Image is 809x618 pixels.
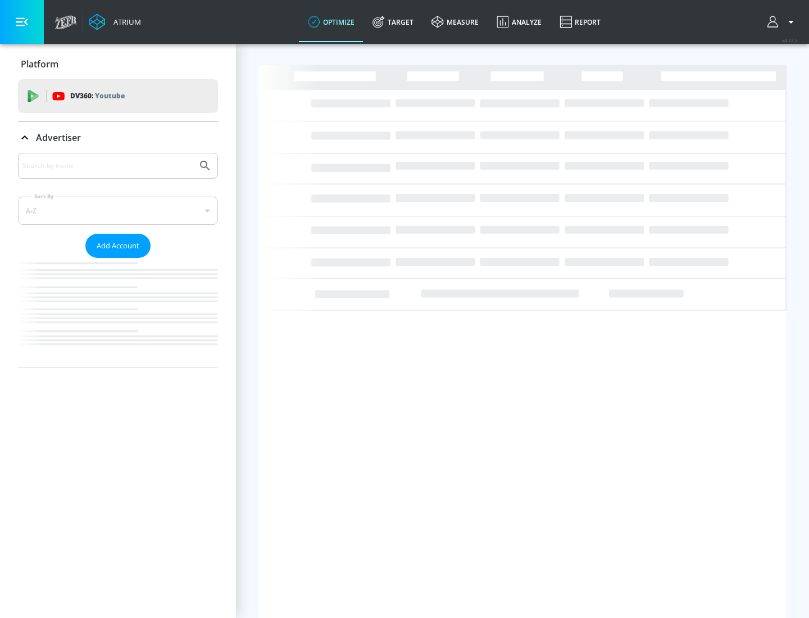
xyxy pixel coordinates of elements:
p: Advertiser [36,131,81,144]
span: Add Account [97,239,139,252]
nav: list of Advertiser [18,258,218,367]
div: A-Z [18,197,218,225]
div: DV360: Youtube [18,79,218,113]
div: Advertiser [18,122,218,153]
p: DV360: [70,90,125,102]
a: Analyze [488,2,551,42]
label: Sort By [32,193,56,200]
div: Atrium [109,17,141,27]
a: measure [422,2,488,42]
div: Platform [18,48,218,80]
a: Target [363,2,422,42]
input: Search by name [22,158,193,173]
span: v 4.22.2 [782,37,798,43]
button: Add Account [85,234,151,258]
div: Advertiser [18,153,218,367]
p: Platform [21,58,58,70]
a: Report [551,2,610,42]
a: Atrium [89,13,141,30]
a: optimize [299,2,363,42]
p: Youtube [95,90,125,102]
